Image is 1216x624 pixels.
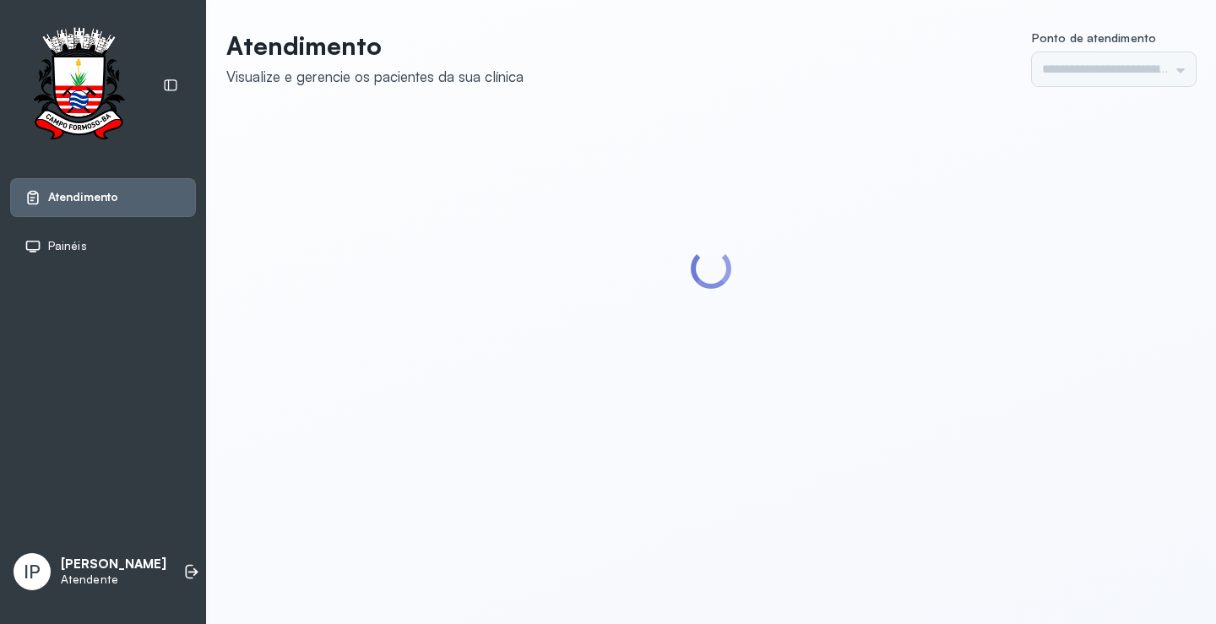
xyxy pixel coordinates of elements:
[24,189,182,206] a: Atendimento
[226,68,524,85] div: Visualize e gerencie os pacientes da sua clínica
[48,239,87,253] span: Painéis
[48,190,118,204] span: Atendimento
[61,572,166,587] p: Atendente
[18,27,139,144] img: Logotipo do estabelecimento
[61,556,166,572] p: [PERSON_NAME]
[1032,30,1156,45] span: Ponto de atendimento
[226,30,524,61] p: Atendimento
